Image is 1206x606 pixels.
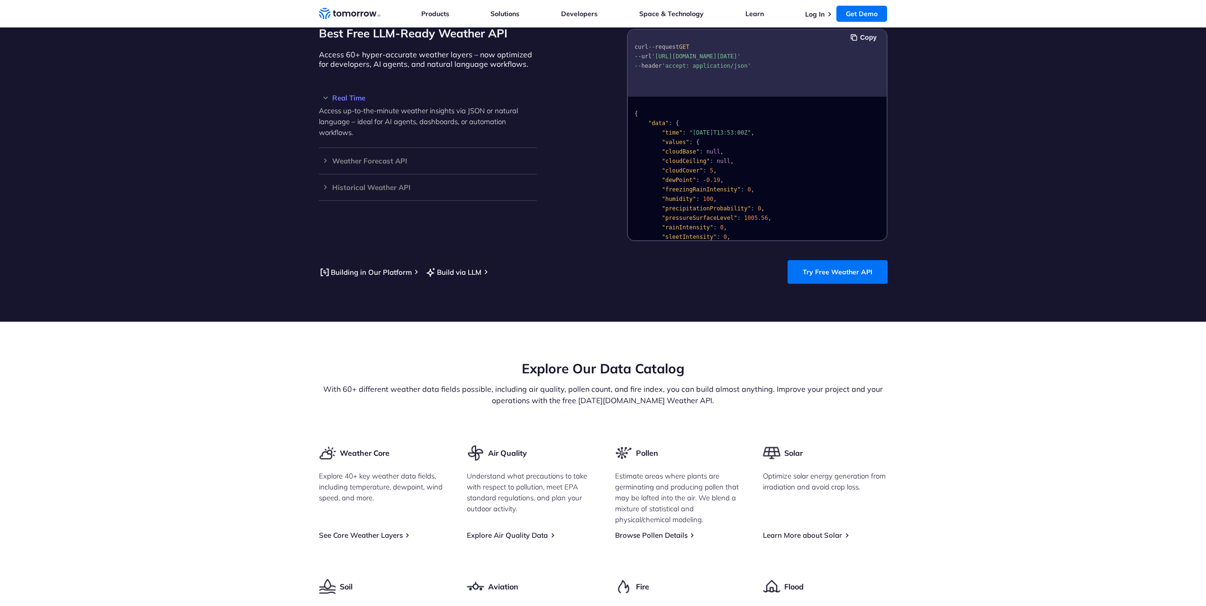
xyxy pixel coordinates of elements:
span: '[URL][DOMAIN_NAME][DATE]' [652,53,741,60]
a: Try Free Weather API [788,260,888,284]
a: Explore Air Quality Data [467,531,548,540]
span: 0.19 [706,177,720,183]
a: Browse Pollen Details [615,531,688,540]
a: Space & Technology [639,9,704,18]
h3: Flood [784,581,804,592]
span: "freezingRainIntensity" [662,186,740,193]
span: , [720,148,723,155]
span: curl [635,44,648,50]
a: Solutions [490,9,519,18]
span: "time" [662,129,682,136]
a: Developers [561,9,598,18]
h2: Explore Our Data Catalog [319,360,888,378]
span: "cloudCover" [662,167,703,174]
span: : [713,224,716,231]
span: : [699,148,703,155]
span: : [682,129,686,136]
span: , [751,129,754,136]
a: Log In [805,10,825,18]
span: "values" [662,139,689,145]
a: Learn More about Solar [763,531,842,540]
span: { [635,110,638,117]
span: url [641,53,652,60]
span: null [716,158,730,164]
span: { [696,139,699,145]
span: : [751,205,754,212]
span: , [768,215,771,221]
span: "rainIntensity" [662,224,713,231]
h3: Pollen [636,448,658,458]
p: Access 60+ hyper-accurate weather layers – now optimized for developers, AI agents, and natural l... [319,50,537,69]
a: See Core Weather Layers [319,531,403,540]
span: -- [648,44,654,50]
p: With 60+ different weather data fields possible, including air quality, pollen count, and fire in... [319,383,888,406]
h3: Fire [636,581,649,592]
a: Home link [319,7,381,21]
span: , [713,167,716,174]
span: "cloudCeiling" [662,158,709,164]
span: -- [635,63,641,69]
span: null [706,148,720,155]
span: , [727,234,730,240]
span: GET [679,44,689,50]
span: "humidity" [662,196,696,202]
span: , [723,224,726,231]
a: Products [421,9,449,18]
span: : [709,158,713,164]
span: , [751,186,754,193]
p: Access up-to-the-minute weather insights via JSON or natural language – ideal for AI agents, dash... [319,105,537,138]
a: Learn [745,9,764,18]
span: , [713,196,716,202]
h3: Solar [784,448,803,458]
span: 0 [758,205,761,212]
span: 0 [747,186,751,193]
a: Get Demo [836,6,887,22]
span: : [740,186,744,193]
span: request [655,44,679,50]
span: -- [635,53,641,60]
h3: Air Quality [488,448,527,458]
span: : [696,196,699,202]
span: 0 [720,224,723,231]
span: , [761,205,764,212]
span: header [641,63,662,69]
span: "cloudBase" [662,148,699,155]
h3: Real Time [319,94,537,101]
h3: Historical Weather API [319,184,537,191]
span: : [716,234,720,240]
span: : [669,120,672,127]
span: , [730,158,734,164]
p: Estimate areas where plants are germinating and producing pollen that may be lofted into the air.... [615,470,740,525]
h3: Soil [340,581,353,592]
h3: Aviation [488,581,518,592]
span: 1005.56 [744,215,768,221]
h3: Weather Forecast API [319,157,537,164]
span: 'accept: application/json' [662,63,751,69]
p: Optimize solar energy generation from irradiation and avoid crop loss. [763,470,888,492]
a: Building in Our Platform [319,266,412,278]
span: "[DATE]T13:53:00Z" [689,129,751,136]
span: - [703,177,706,183]
span: "pressureSurfaceLevel" [662,215,737,221]
span: : [737,215,740,221]
h3: Weather Core [340,448,390,458]
span: 5 [709,167,713,174]
span: 0 [723,234,726,240]
p: Understand what precautions to take with respect to pollution, meet EPA standard regulations, and... [467,470,591,514]
span: , [720,177,723,183]
span: "precipitationProbability" [662,205,751,212]
span: : [703,167,706,174]
span: : [696,177,699,183]
span: "sleetIntensity" [662,234,716,240]
a: Build via LLM [425,266,481,278]
span: 100 [703,196,713,202]
span: "dewPoint" [662,177,696,183]
span: : [689,139,692,145]
button: Copy [851,32,880,43]
span: { [675,120,679,127]
span: "data" [648,120,668,127]
p: Explore 40+ key weather data fields, including temperature, dewpoint, wind speed, and more. [319,470,444,503]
